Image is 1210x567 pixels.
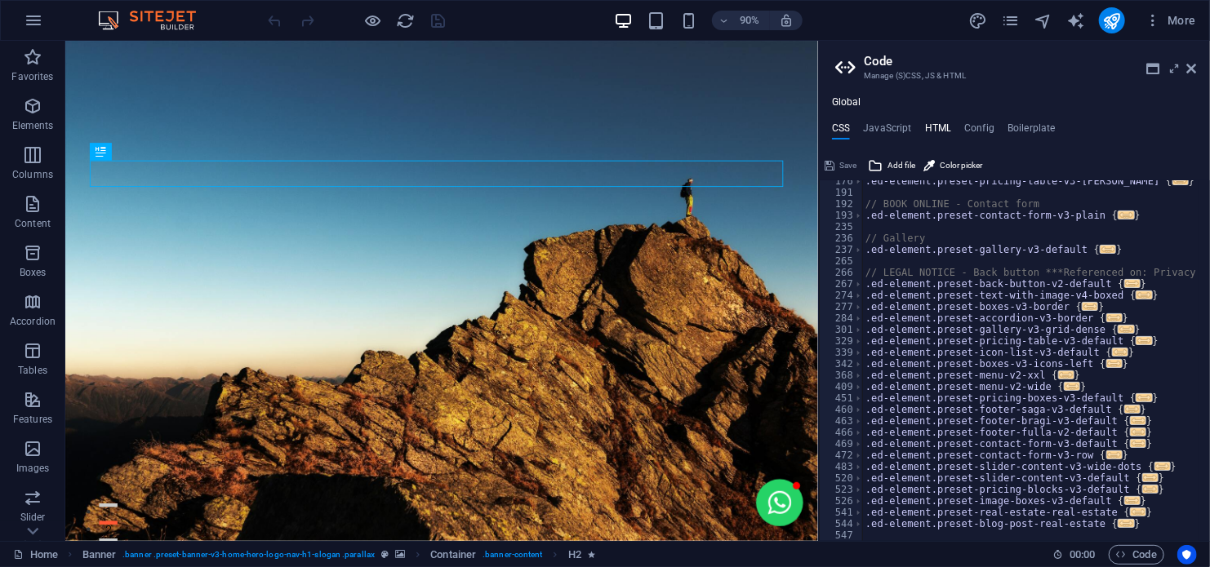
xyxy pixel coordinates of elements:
[1124,496,1141,505] span: ...
[11,70,53,83] p: Favorites
[820,529,864,541] div: 547
[1081,548,1083,560] span: :
[1070,545,1095,565] span: 00 00
[864,69,1164,83] h3: Manage (S)CSS, JS & HTML
[820,312,864,324] div: 284
[397,11,416,30] i: Reload page
[1137,290,1153,299] span: ...
[1112,348,1128,357] span: ...
[12,119,54,132] p: Elements
[820,267,864,278] div: 266
[396,11,416,30] button: reload
[820,450,864,461] div: 472
[820,347,864,358] div: 339
[588,550,595,559] i: Element contains an animation
[1130,427,1146,436] span: ...
[18,364,47,377] p: Tables
[820,290,864,301] div: 274
[381,550,389,559] i: This element is a customizable preset
[1034,11,1053,30] button: navigator
[820,438,864,450] div: 469
[820,324,864,335] div: 301
[820,358,864,370] div: 342
[820,461,864,472] div: 483
[820,370,864,381] div: 368
[820,175,864,187] div: 176
[712,11,770,30] button: 90%
[1172,176,1189,185] span: ...
[865,156,918,175] button: Add file
[1130,416,1146,425] span: ...
[820,495,864,507] div: 526
[968,11,988,30] button: design
[968,11,987,30] i: Design (Ctrl+Alt+Y)
[1116,545,1157,565] span: Code
[1099,7,1125,33] button: publish
[820,507,864,518] div: 541
[395,550,405,559] i: This element contains a background
[832,96,861,109] h4: Global
[20,266,47,279] p: Boxes
[38,534,58,538] button: 2
[820,187,864,198] div: 191
[1138,7,1203,33] button: More
[767,487,820,539] button: Open chat window
[13,545,58,565] a: Click to cancel selection. Double-click to open Pages
[1119,210,1135,219] span: ...
[1154,462,1171,471] span: ...
[820,427,864,438] div: 466
[832,122,850,140] h4: CSS
[1082,302,1098,311] span: ...
[122,545,375,565] span: . banner .preset-banner-v3-home-hero-logo-nav-h1-slogan .parallax
[1008,122,1056,140] h4: Boilerplate
[38,553,58,557] button: 3
[483,545,542,565] span: . banner-content
[1034,11,1052,30] i: Navigator
[1064,382,1080,391] span: ...
[820,244,864,255] div: 237
[15,217,51,230] p: Content
[820,198,864,210] div: 192
[1124,279,1141,288] span: ...
[1124,405,1141,414] span: ...
[820,518,864,529] div: 544
[736,11,763,30] h6: 90%
[820,335,864,347] div: 329
[820,472,864,484] div: 520
[10,315,56,328] p: Accordion
[1142,485,1159,494] span: ...
[1066,11,1086,30] button: text_generator
[1052,545,1096,565] h6: Session time
[820,392,864,404] div: 451
[964,122,994,140] h4: Config
[820,210,864,221] div: 193
[779,13,794,28] i: On resize automatically adjust zoom level to fit chosen device.
[940,156,982,175] span: Color picker
[1102,11,1121,30] i: Publish
[13,413,52,426] p: Features
[1100,245,1116,254] span: ...
[921,156,985,175] button: Color picker
[820,381,864,392] div: 409
[12,168,53,181] p: Columns
[363,11,383,30] button: Click here to leave preview mode and continue editing
[1145,12,1196,29] span: More
[82,545,596,565] nav: breadcrumb
[820,255,864,267] div: 265
[864,54,1197,69] h2: Code
[430,545,476,565] span: Click to select. Double-click to edit
[94,11,216,30] img: Editor Logo
[1119,519,1135,528] span: ...
[1001,11,1021,30] button: pages
[1001,11,1020,30] i: Pages (Ctrl+Alt+S)
[820,233,864,244] div: 236
[1130,439,1146,448] span: ...
[1109,545,1164,565] button: Code
[887,156,915,175] span: Add file
[820,301,864,312] div: 277
[820,221,864,233] div: 235
[1177,545,1197,565] button: Usercentrics
[820,278,864,290] div: 267
[1106,359,1123,368] span: ...
[1137,393,1153,402] span: ...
